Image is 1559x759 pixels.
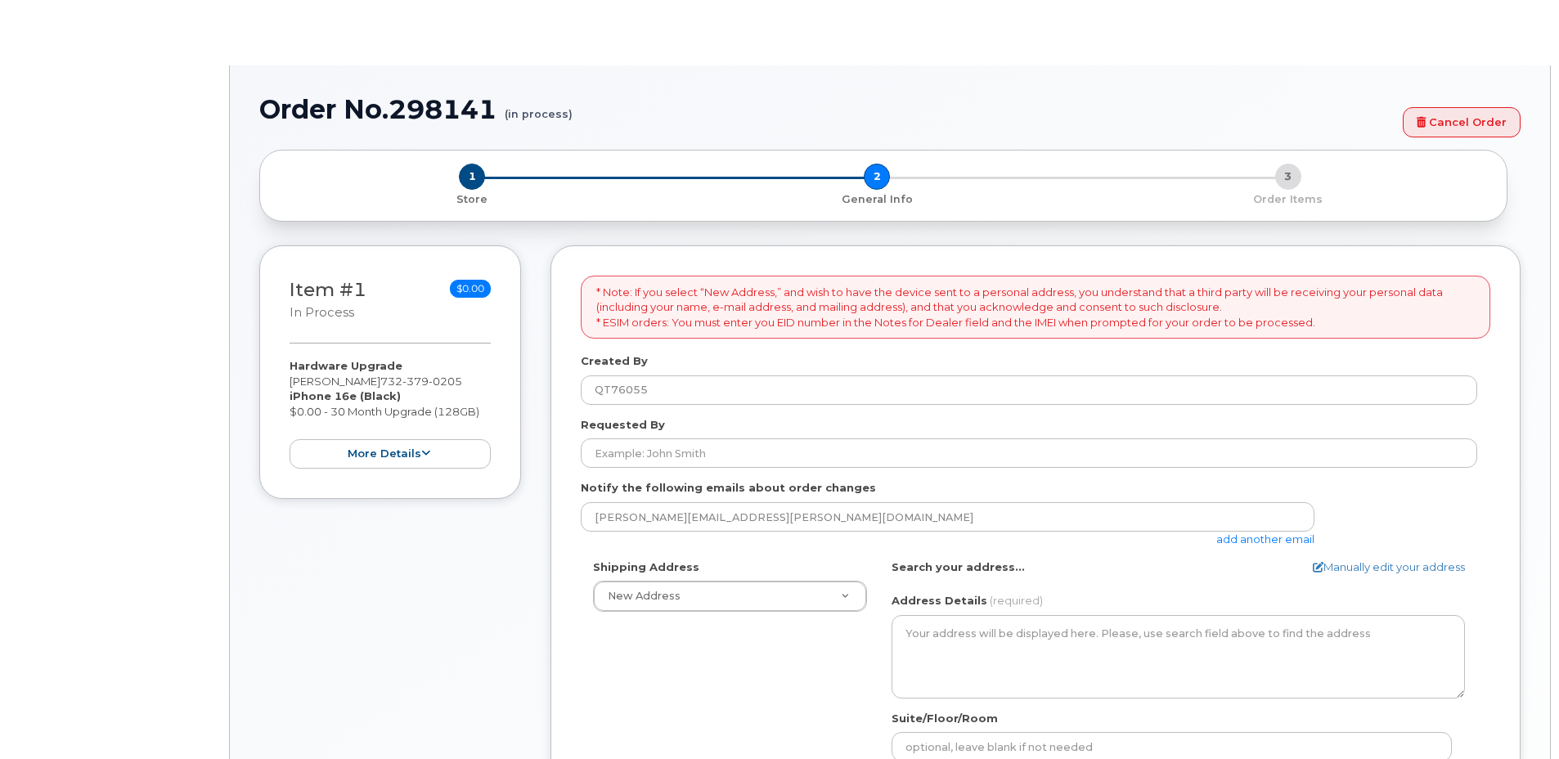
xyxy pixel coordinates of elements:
label: Notify the following emails about order changes [581,480,876,496]
div: [PERSON_NAME] $0.00 - 30 Month Upgrade (128GB) [290,358,491,469]
span: 1 [459,164,485,190]
button: more details [290,439,491,469]
a: 1 Store [273,190,672,207]
span: 732 [380,375,462,388]
label: Requested By [581,417,665,433]
span: $0.00 [450,280,491,298]
span: (required) [990,594,1043,607]
label: Search your address... [892,559,1025,575]
a: Cancel Order [1403,107,1521,137]
a: add another email [1216,532,1314,546]
h3: Item #1 [290,280,366,321]
small: in process [290,305,354,320]
strong: iPhone 16e (Black) [290,389,401,402]
strong: Hardware Upgrade [290,359,402,372]
a: Manually edit your address [1313,559,1465,575]
input: Example: John Smith [581,438,1477,468]
span: New Address [608,590,681,602]
span: 379 [402,375,429,388]
label: Created By [581,353,648,369]
a: New Address [594,582,866,611]
span: 0205 [429,375,462,388]
p: Store [280,192,665,207]
small: (in process) [505,95,573,120]
label: Shipping Address [593,559,699,575]
h1: Order No.298141 [259,95,1395,124]
input: Example: john@appleseed.com [581,502,1314,532]
label: Suite/Floor/Room [892,711,998,726]
label: Address Details [892,593,987,609]
p: * Note: If you select “New Address,” and wish to have the device sent to a personal address, you ... [596,285,1475,330]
